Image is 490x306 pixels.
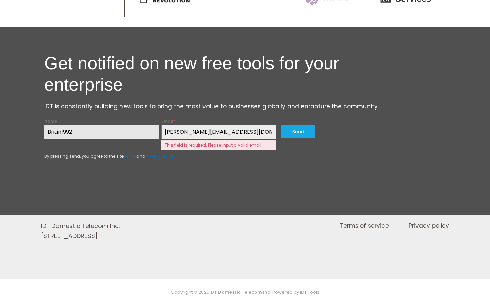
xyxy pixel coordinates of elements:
[145,153,174,159] a: Privacy policy
[44,102,406,111] p: IDT is constantly building new tools to bring the most value to businesses globally and enrapture...
[323,221,392,231] a: Terms of service
[124,153,136,159] a: Terms
[161,140,276,150] span: This field is required. Please input a valid email.
[41,221,236,261] aside: Footer Widget 1
[44,118,159,125] label: Name
[161,125,276,139] input: Your Email
[392,221,449,231] a: Privacy policy
[161,118,276,125] label: Email
[209,289,270,295] strong: IDT Domestic Telecom Inc
[281,125,315,138] button: Send
[41,232,98,240] span: [STREET_ADDRESS]
[44,53,406,95] h2: Get notified on new free tools for your enterprise
[254,221,449,231] nav: Site Navigation
[41,289,449,296] p: Copyright © 2025 | Powered by IDT Tools
[44,153,446,159] p: By pressing send, you agree to the site and
[41,222,120,230] span: IDT Domestic Telecom Inc.
[44,125,159,139] input: Your Name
